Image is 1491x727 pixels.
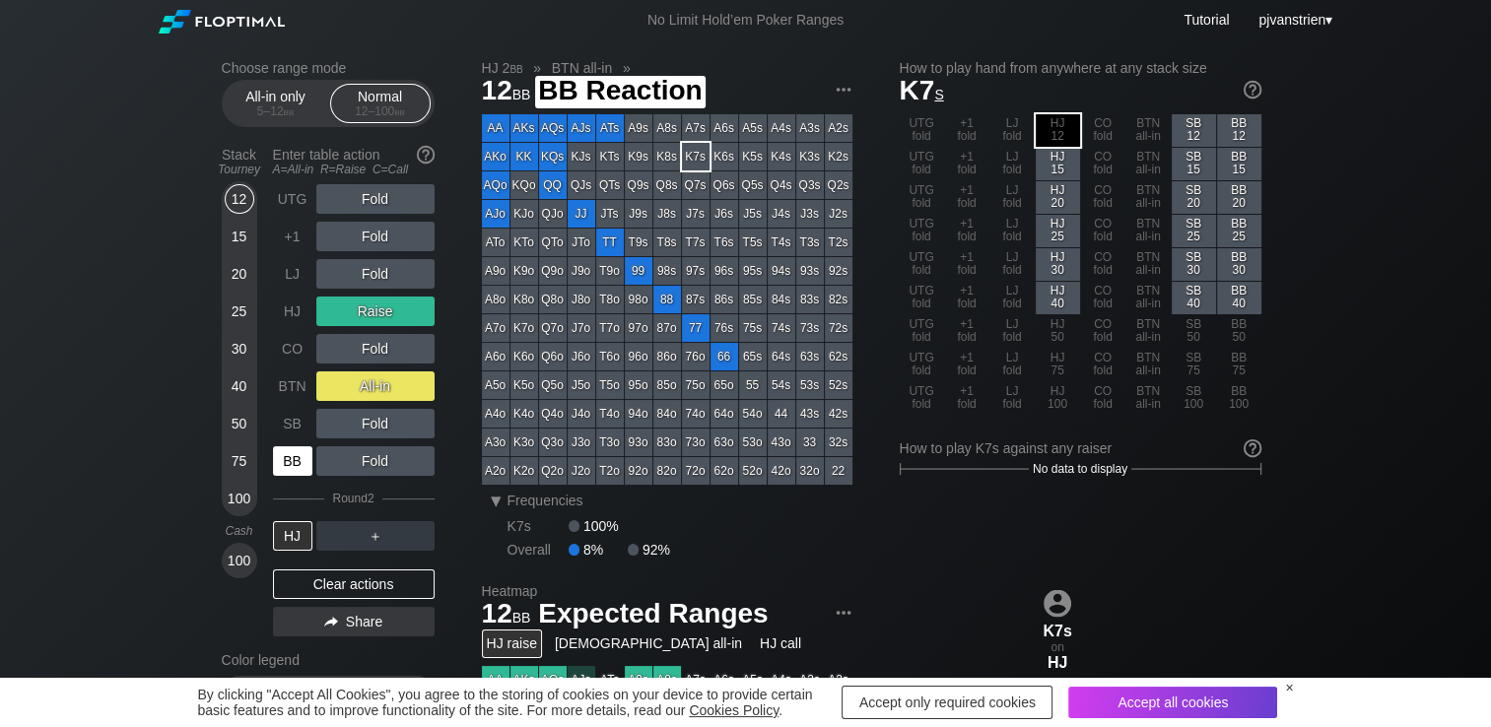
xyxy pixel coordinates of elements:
div: A3s [796,114,824,142]
div: +1 fold [945,315,989,348]
div: 63o [711,429,738,456]
div: K5o [510,371,538,399]
div: KJs [568,143,595,170]
span: bb [394,104,405,118]
div: Accept only required cookies [842,686,1052,719]
div: HJ 100 [1036,382,1080,415]
div: J3o [568,429,595,456]
div: 43s [796,400,824,428]
div: A9s [625,114,652,142]
div: BB 30 [1217,248,1261,281]
div: +1 fold [945,382,989,415]
div: UTG fold [900,382,944,415]
span: s [934,82,943,103]
div: 44 [768,400,795,428]
div: Q4o [539,400,567,428]
div: J9s [625,200,652,228]
div: SB 12 [1172,114,1216,147]
div: J7o [568,314,595,342]
div: UTG fold [900,114,944,147]
div: 97s [682,257,710,285]
div: AJs [568,114,595,142]
div: 95s [739,257,767,285]
div: 75s [739,314,767,342]
div: Normal [335,85,426,122]
div: 95o [625,371,652,399]
div: A7o [482,314,509,342]
div: SB 15 [1172,148,1216,180]
div: T6o [596,343,624,370]
div: UTG [273,184,312,214]
div: QQ [539,171,567,199]
div: Raise [316,297,435,326]
div: CO fold [1081,114,1125,147]
div: 98s [653,257,681,285]
div: 50 [225,409,254,438]
div: A8o [482,286,509,313]
div: Fold [316,409,435,438]
div: J9o [568,257,595,285]
div: BB 12 [1217,114,1261,147]
div: KK [510,143,538,170]
div: HJ 75 [1036,349,1080,381]
div: 100 [225,484,254,513]
div: BB 25 [1217,215,1261,247]
div: 72s [825,314,852,342]
div: UTG fold [900,248,944,281]
div: LJ fold [990,114,1035,147]
div: 85s [739,286,767,313]
div: K3s [796,143,824,170]
div: 77 [682,314,710,342]
h2: Choose range mode [222,60,435,76]
div: J2s [825,200,852,228]
div: SB 40 [1172,282,1216,314]
div: A9o [482,257,509,285]
div: Fold [316,222,435,251]
div: BB [273,446,312,476]
div: T3o [596,429,624,456]
div: Q5o [539,371,567,399]
div: BTN all-in [1126,114,1171,147]
img: share.864f2f62.svg [324,617,338,628]
div: 85o [653,371,681,399]
div: LJ fold [990,282,1035,314]
div: LJ fold [990,181,1035,214]
div: BTN [273,371,312,401]
div: Q9s [625,171,652,199]
div: A4s [768,114,795,142]
div: 75o [682,371,710,399]
div: CO fold [1081,215,1125,247]
div: CO fold [1081,349,1125,381]
div: CO fold [1081,382,1125,415]
div: 87s [682,286,710,313]
div: CO fold [1081,248,1125,281]
img: help.32db89a4.svg [1242,79,1263,100]
div: 99 [625,257,652,285]
img: icon-avatar.b40e07d9.svg [1044,589,1071,617]
div: 64o [711,400,738,428]
div: AQo [482,171,509,199]
div: A4o [482,400,509,428]
div: 54o [739,400,767,428]
div: 73o [682,429,710,456]
div: J4o [568,400,595,428]
div: 84s [768,286,795,313]
div: T4s [768,229,795,256]
div: K3o [510,429,538,456]
div: 92o [625,457,652,485]
div: Q2s [825,171,852,199]
div: 66 [711,343,738,370]
div: 74s [768,314,795,342]
div: UTG fold [900,315,944,348]
div: How to play K7s against any raiser [900,440,1261,456]
span: » [523,60,552,76]
div: A2o [482,457,509,485]
div: A6s [711,114,738,142]
img: help.32db89a4.svg [1242,437,1263,459]
div: 76o [682,343,710,370]
span: BTN all-in [549,59,615,77]
div: CO fold [1081,148,1125,180]
div: 65s [739,343,767,370]
div: 86s [711,286,738,313]
div: +1 fold [945,181,989,214]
